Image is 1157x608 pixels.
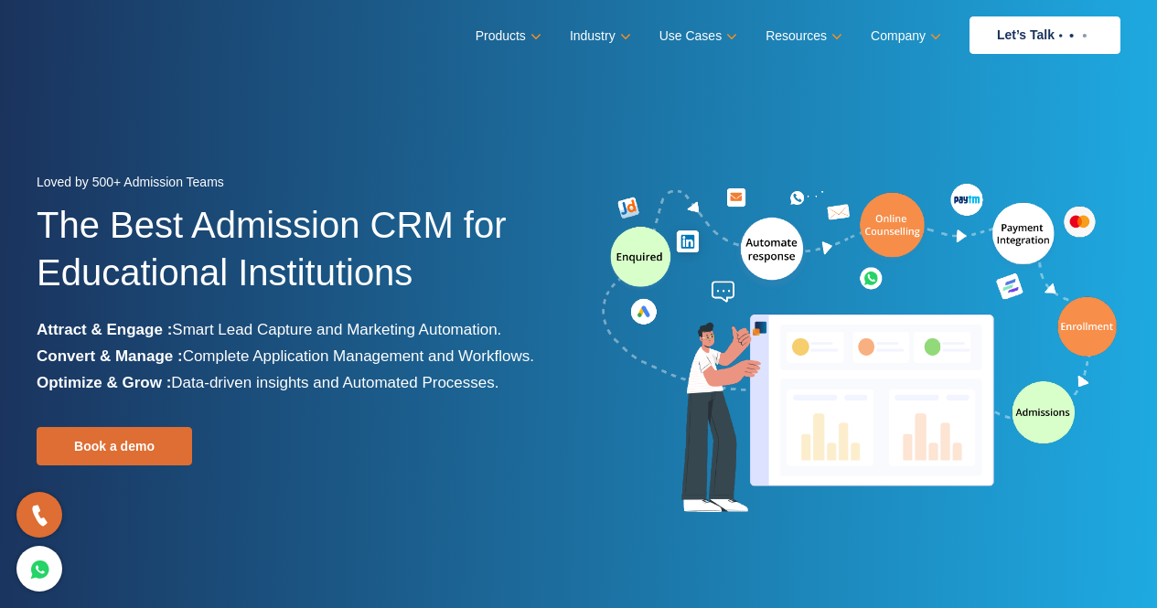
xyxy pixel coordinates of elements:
a: Products [476,23,538,49]
a: Company [871,23,937,49]
span: Smart Lead Capture and Marketing Automation. [172,321,501,338]
h1: The Best Admission CRM for Educational Institutions [37,201,565,316]
b: Attract & Engage : [37,321,172,338]
a: Industry [570,23,627,49]
span: Data-driven insights and Automated Processes. [171,374,498,391]
b: Optimize & Grow : [37,374,171,391]
span: Complete Application Management and Workflows. [183,347,534,365]
div: Loved by 500+ Admission Teams [37,169,565,201]
a: Book a demo [37,427,192,465]
img: admission-software-home-page-header [599,179,1120,520]
b: Convert & Manage : [37,347,183,365]
a: Resources [766,23,839,49]
a: Use Cases [659,23,734,49]
a: Let’s Talk [970,16,1120,54]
